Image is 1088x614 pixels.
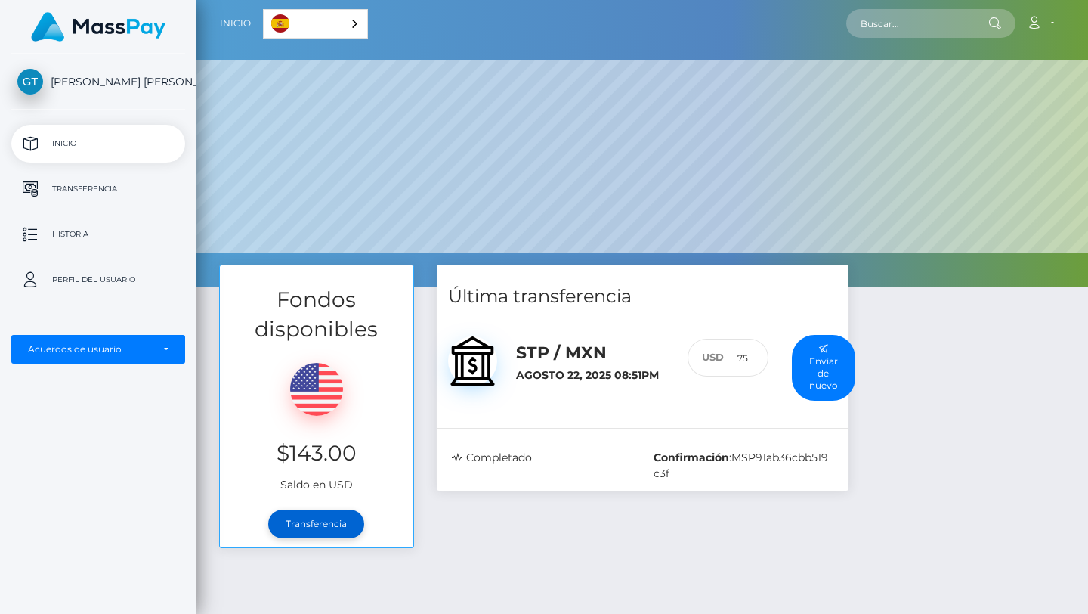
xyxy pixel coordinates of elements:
[440,450,643,482] div: Completado
[231,439,402,468] h3: $143.00
[688,339,724,377] div: USD
[724,339,768,377] input: 75.00
[654,451,828,480] span: MSP91ab36cbb519c3f
[11,125,185,163] a: Inicio
[11,261,185,299] a: Perfil del usuario
[516,369,665,382] h6: agosto 22, 2025 08:51PM
[846,9,988,38] input: Buscar...
[28,343,152,355] div: Acuerdos de usuario
[642,450,845,482] div: :
[11,170,185,208] a: Transferencia
[290,363,343,416] img: USD.png
[17,223,179,246] p: Historia
[17,268,179,291] p: Perfil del usuario
[220,285,413,344] h3: Fondos disponibles
[448,284,837,310] h4: Última transferencia
[17,132,179,155] p: Inicio
[31,12,165,42] img: MassPay
[263,9,368,39] aside: Language selected: Español
[11,335,185,364] button: Acuerdos de usuario
[263,9,368,39] div: Language
[17,178,179,200] p: Transferencia
[220,344,413,501] div: Saldo en USD
[792,335,855,401] button: Enviar de nuevo
[268,510,364,538] a: Transferencia
[654,451,729,464] b: Confirmación
[264,10,367,38] a: Español
[448,336,497,386] img: bank.svg
[11,216,185,253] a: Historia
[220,8,251,39] a: Inicio
[11,75,185,88] span: [PERSON_NAME] [PERSON_NAME]
[516,342,665,365] h5: STP / MXN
